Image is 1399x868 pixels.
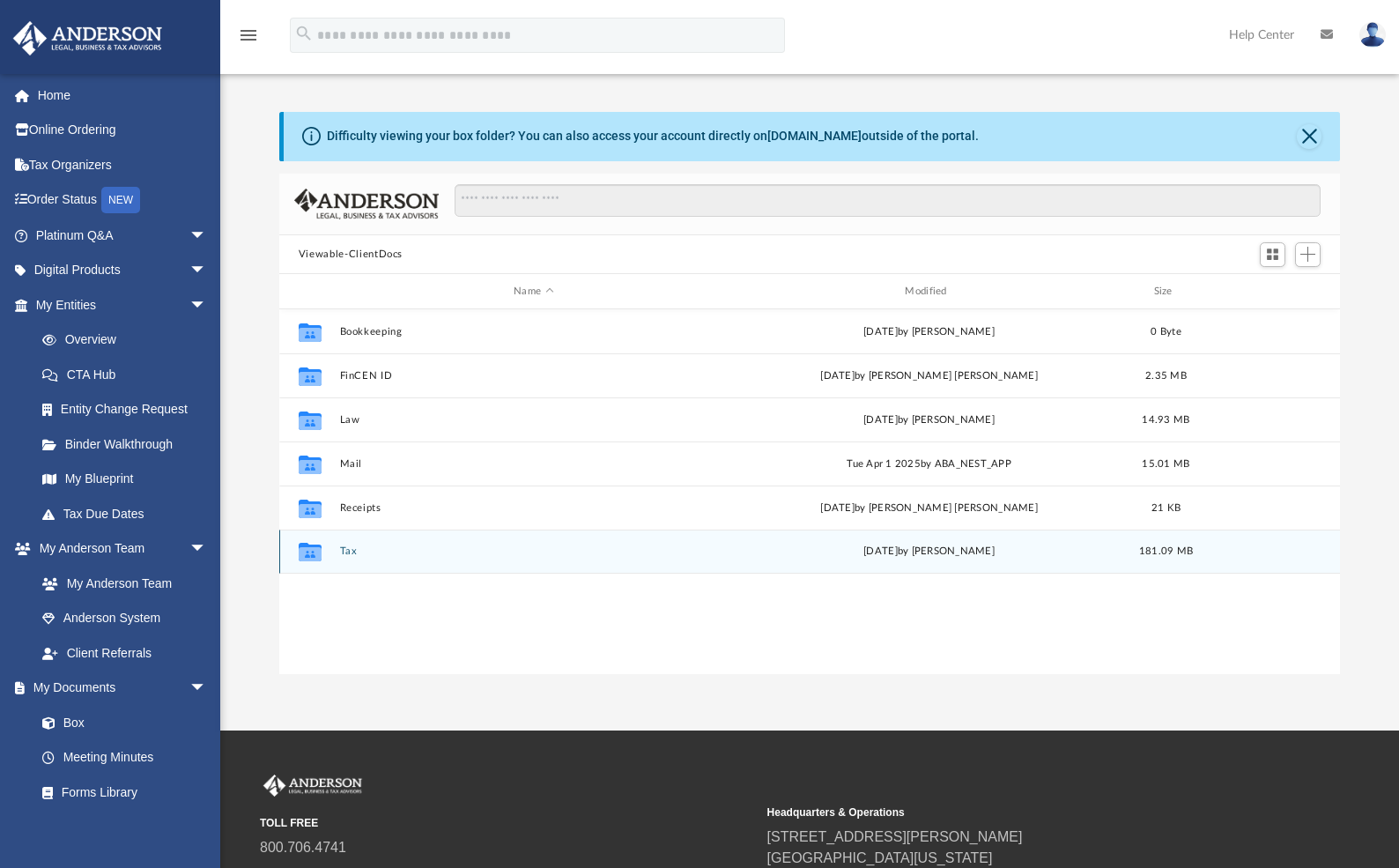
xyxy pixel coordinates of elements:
div: [DATE] by [PERSON_NAME] [735,412,1122,428]
span: 0 Byte [1151,327,1181,337]
img: Anderson Advisors Platinum Portal [8,21,167,56]
a: menu [238,33,259,46]
button: Receipts [339,502,727,514]
div: NEW [101,187,140,213]
img: User Pic [1359,22,1386,48]
i: menu [238,25,259,46]
button: Law [339,414,727,426]
a: Order StatusNEW [12,182,233,219]
a: Meeting Minutes [25,740,225,775]
button: Add [1295,242,1321,267]
span: arrow_drop_down [189,218,225,254]
div: [DATE] by [PERSON_NAME] [PERSON_NAME] [735,501,1122,516]
div: [DATE] by [PERSON_NAME] [PERSON_NAME] [735,368,1122,384]
div: Size [1130,284,1201,300]
a: Digital Productsarrow_drop_down [12,253,233,288]
span: arrow_drop_down [189,287,225,323]
a: CTA Hub [25,357,233,392]
a: [DOMAIN_NAME] [767,129,862,143]
span: arrow_drop_down [189,671,225,707]
span: arrow_drop_down [189,253,225,289]
div: Difficulty viewing your box folder? You can also access your account directly on outside of the p... [327,127,979,145]
i: search [294,24,314,43]
a: My Anderson Team [25,566,216,601]
a: Entity Change Request [25,392,233,427]
button: Viewable-ClientDocs [299,247,403,263]
div: [DATE] by [PERSON_NAME] [735,324,1122,340]
button: FinCEN ID [339,370,727,382]
button: Mail [339,458,727,470]
a: My Anderson Teamarrow_drop_down [12,531,225,567]
a: [GEOGRAPHIC_DATA][US_STATE] [767,850,993,865]
div: grid [279,309,1340,674]
a: Tax Due Dates [25,496,233,531]
a: Home [12,78,233,113]
small: Headquarters & Operations [767,805,1262,820]
small: TOLL FREE [260,815,755,831]
a: [STREET_ADDRESS][PERSON_NAME] [767,829,1023,844]
a: My Documentsarrow_drop_down [12,671,225,706]
span: arrow_drop_down [189,531,225,568]
span: 21 KB [1151,503,1181,513]
button: Bookkeeping [339,326,727,338]
a: Tax Organizers [12,147,233,182]
div: [DATE] by [PERSON_NAME] [735,544,1122,560]
button: Close [1297,124,1321,149]
div: Modified [735,284,1123,300]
a: Overview [25,323,233,358]
a: 800.706.4741 [260,840,346,855]
input: Search files and folders [455,184,1321,218]
div: Tue Apr 1 2025 by ABA_NEST_APP [735,456,1122,472]
div: id [1209,284,1332,300]
a: Forms Library [25,775,216,810]
a: Anderson System [25,601,225,636]
a: Client Referrals [25,635,225,671]
a: Binder Walkthrough [25,427,233,462]
a: My Entitiesarrow_drop_down [12,287,233,323]
a: Platinum Q&Aarrow_drop_down [12,218,233,253]
div: id [287,284,331,300]
span: 14.93 MB [1142,415,1189,425]
span: 2.35 MB [1145,371,1187,381]
span: 181.09 MB [1139,546,1193,556]
a: My Blueprint [25,462,225,497]
button: Tax [339,545,727,557]
button: Switch to Grid View [1260,242,1286,267]
a: Box [25,705,216,740]
a: Online Ordering [12,113,233,148]
img: Anderson Advisors Platinum Portal [260,775,366,798]
span: 15.01 MB [1142,459,1189,469]
div: Name [338,284,727,300]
